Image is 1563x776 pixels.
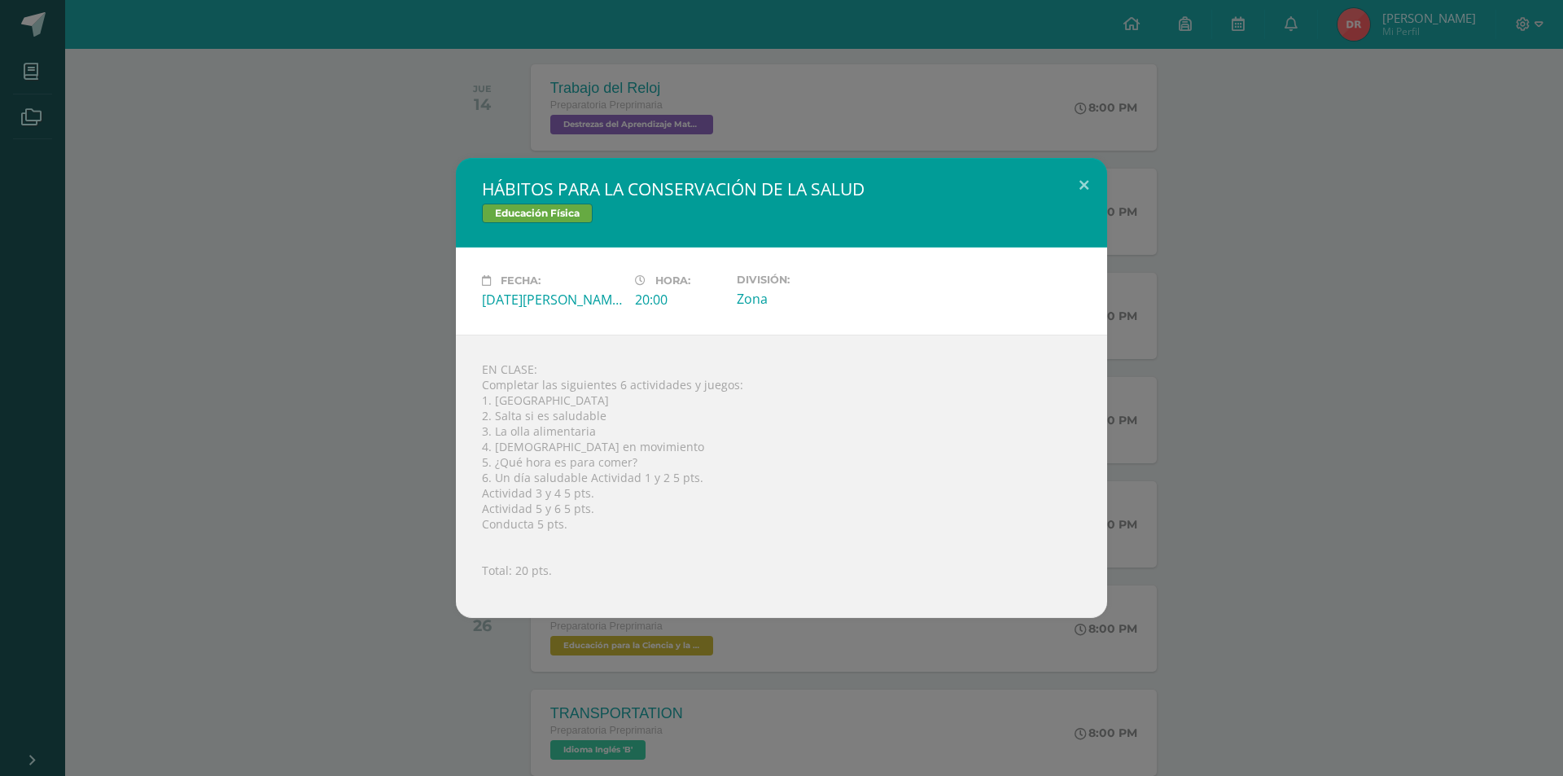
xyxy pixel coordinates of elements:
div: [DATE][PERSON_NAME] [482,291,622,309]
div: Zona [737,290,877,308]
div: EN CLASE: Completar las siguientes 6 actividades y juegos: 1. [GEOGRAPHIC_DATA] 2. Salta si es sa... [456,335,1107,618]
label: División: [737,274,877,286]
span: Hora: [655,274,690,287]
span: Fecha: [501,274,541,287]
button: Close (Esc) [1061,158,1107,213]
div: 20:00 [635,291,724,309]
span: Educación Física [482,204,593,223]
h2: HÁBITOS PARA LA CONSERVACIÓN DE LA SALUD [482,178,1081,200]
